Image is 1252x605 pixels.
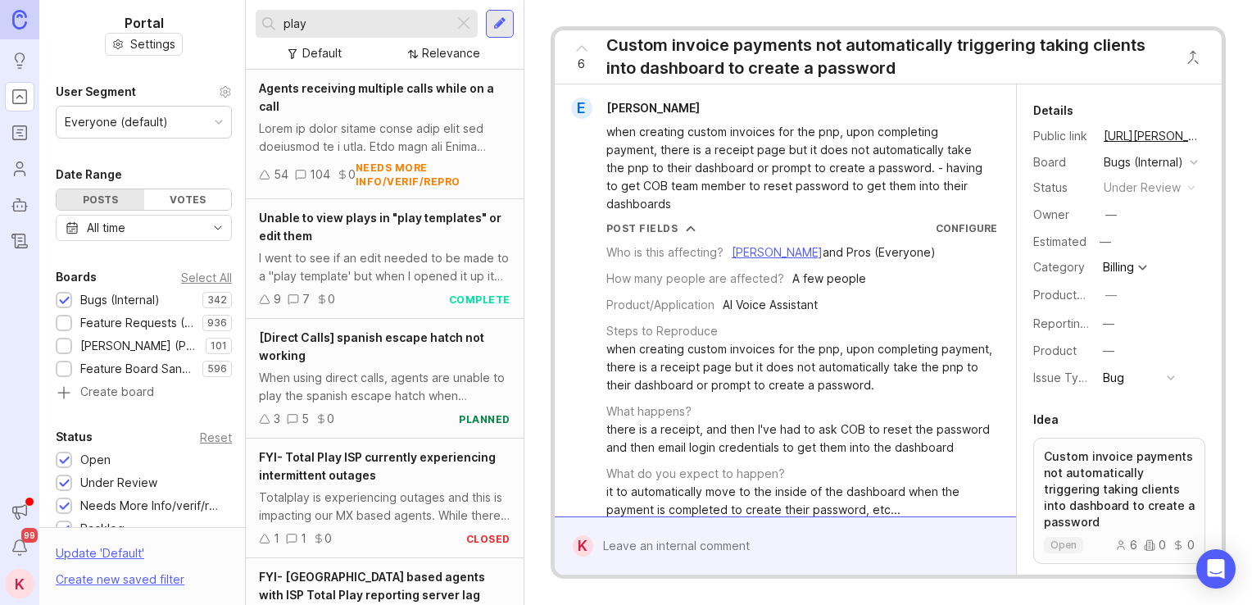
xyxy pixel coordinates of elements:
[80,360,194,378] div: Feature Board Sandbox [DATE]
[1105,286,1117,304] div: —
[56,82,136,102] div: User Segment
[606,340,997,394] div: when creating custom invoices for the pnp, upon completing payment, there is a receipt page but i...
[274,410,280,428] div: 3
[284,15,447,33] input: Search...
[459,412,510,426] div: planned
[1033,410,1059,430] div: Idea
[56,165,122,184] div: Date Range
[105,33,183,56] button: Settings
[1033,316,1121,330] label: Reporting Team
[348,166,356,184] div: 0
[87,219,125,237] div: All time
[1033,127,1091,145] div: Public link
[125,13,164,33] h1: Portal
[1044,448,1195,530] p: Custom invoice payments not automatically triggering taking clients into dashboard to create a pa...
[302,410,309,428] div: 5
[449,293,510,307] div: complete
[246,199,524,319] a: Unable to view plays in "play templates" or edit themI went to see if an edit needed to be made t...
[302,44,342,62] div: Default
[5,533,34,562] button: Notifications
[606,465,785,483] div: What do you expect to happen?
[5,569,34,598] button: K
[80,451,111,469] div: Open
[259,330,484,362] span: [Direct Calls] spanish escape hatch not working
[211,339,227,353] p: 101
[5,190,34,220] a: Autopilot
[732,245,823,259] a: [PERSON_NAME]
[606,483,997,519] div: it to automatically move to the inside of the dashboard when the payment is completed to create t...
[1033,438,1205,564] a: Custom invoice payments not automatically triggering taking clients into dashboard to create a pa...
[259,211,501,243] span: Unable to view plays in "play templates" or edit them
[259,489,510,525] div: Totalplay is experiencing outages and this is impacting our MX based agents. While there's not mu...
[606,34,1168,80] div: Custom invoice payments not automatically triggering taking clients into dashboard to create a pa...
[56,571,184,589] div: Create new saved filter
[1103,262,1134,273] div: Billing
[144,189,232,210] div: Votes
[606,403,692,421] div: What happens?
[259,450,496,482] span: FYI- Total Play ISP currently experiencing intermittent outages
[936,222,997,234] a: Configure
[606,221,678,235] div: Post Fields
[259,369,510,405] div: When using direct calls, agents are unable to play the spanish escape hatch when [DEMOGRAPHIC_DAT...
[792,270,866,288] div: A few people
[606,123,983,213] div: when creating custom invoices for the pnp, upon completing payment, there is a receipt page but i...
[1033,206,1091,224] div: Owner
[246,70,524,199] a: Agents receiving multiple calls while on a callLorem ip dolor sitame conse adip elit sed doeiusmo...
[1099,125,1205,147] a: [URL][PERSON_NAME]
[1177,41,1209,74] button: Close button
[56,544,144,571] div: Update ' Default '
[259,120,510,156] div: Lorem ip dolor sitame conse adip elit sed doeiusmod te i utla. Etdo magn ali Enima minimv: Quisno...
[723,296,818,314] div: AI Voice Assistant
[606,322,718,340] div: Steps to Reproduce
[130,36,175,52] span: Settings
[56,267,97,287] div: Boards
[5,82,34,111] a: Portal
[1105,206,1117,224] div: —
[606,421,997,457] div: there is a receipt, and then I've had to ask COB to reset the password and then email login crede...
[606,243,724,262] div: Who is this affecting?
[259,81,494,113] span: Agents receiving multiple calls while on a call
[5,226,34,256] a: Changelog
[1033,258,1091,276] div: Category
[356,161,510,189] div: needs more info/verif/repro
[573,535,593,557] div: K
[274,290,281,308] div: 9
[571,98,592,119] div: E
[422,44,480,62] div: Relevance
[56,427,93,447] div: Status
[56,386,232,401] a: Create board
[181,273,232,282] div: Select All
[466,532,510,546] div: closed
[324,530,332,548] div: 0
[1033,153,1091,171] div: Board
[80,337,197,355] div: [PERSON_NAME] (Public)
[1104,153,1183,171] div: Bugs (Internal)
[1103,342,1114,360] div: —
[561,98,713,119] a: E[PERSON_NAME]
[207,293,227,307] p: 342
[21,528,38,543] span: 99
[5,497,34,526] button: Announcements
[259,570,485,602] span: FYI- [GEOGRAPHIC_DATA] based agents with ISP Total Play reporting server lag
[80,291,160,309] div: Bugs (Internal)
[207,316,227,330] p: 936
[578,55,585,73] span: 6
[328,290,335,308] div: 0
[1196,549,1236,589] div: Open Intercom Messenger
[5,46,34,75] a: Ideas
[606,296,714,314] div: Product/Application
[65,113,168,131] div: Everyone (default)
[1033,179,1091,197] div: Status
[606,221,696,235] button: Post Fields
[1103,369,1124,387] div: Bug
[327,410,334,428] div: 0
[301,530,306,548] div: 1
[57,189,144,210] div: Posts
[1144,539,1166,551] div: 0
[5,118,34,148] a: Roadmaps
[246,439,524,558] a: FYI- Total Play ISP currently experiencing intermittent outagesTotalplay is experiencing outages ...
[1103,315,1114,333] div: —
[274,530,279,548] div: 1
